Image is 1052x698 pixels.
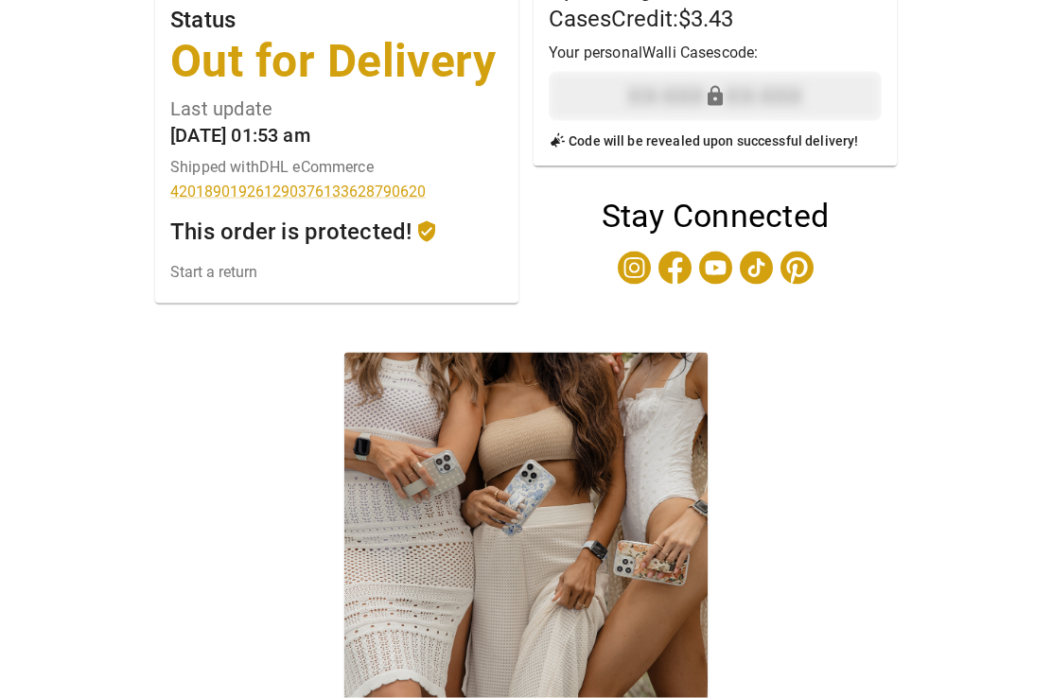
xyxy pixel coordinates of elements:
a: 420189019261290376133628790620 [170,183,503,201]
p: Your personal Walli Cases code: [549,42,882,64]
p: Shipped with DHL eCommerce [170,160,503,175]
h4: Stay Connected [534,197,897,236]
a: Start a return [170,263,503,281]
p: XX-XXX - XX-XXX [556,79,874,113]
p: Out for Delivery [170,39,503,84]
p: Last update [170,99,503,118]
p: [DATE] 01:53 am [170,126,503,145]
p: Status [170,9,503,31]
p: Code will be revealed upon successful delivery! [549,129,882,151]
p: This order is protected! [170,220,412,243]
